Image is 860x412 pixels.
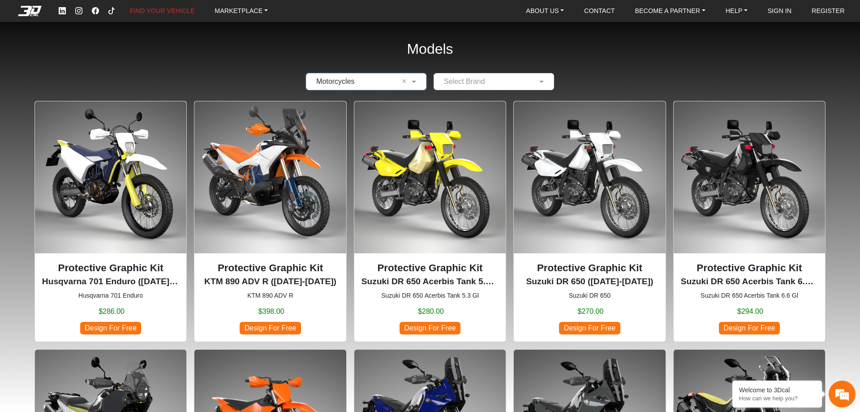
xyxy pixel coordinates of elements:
[402,76,409,87] span: Clean Field
[42,260,179,276] p: Protective Graphic Kit
[681,275,818,288] p: Suzuki DR 650 Acerbis Tank 6.6 Gl (1996-2024)
[194,101,346,342] div: KTM 890 ADV R
[42,275,179,288] p: Husqvarna 701 Enduro (2016-2024)
[354,101,506,253] img: DR 650Acerbis Tank 5.3 Gl1996-2024
[240,322,301,334] span: Design For Free
[60,47,164,59] div: Chat with us now
[354,101,506,342] div: Suzuki DR 650 Acerbis Tank 5.3 Gl
[361,291,499,300] small: Suzuki DR 650 Acerbis Tank 5.3 Gl
[10,46,23,60] div: Navigation go back
[513,101,666,342] div: Suzuki DR 650
[60,265,116,293] div: FAQs
[522,4,568,18] a: ABOUT US
[578,306,604,317] span: $270.00
[80,322,141,334] span: Design For Free
[202,291,339,300] small: KTM 890 ADV R
[258,306,284,317] span: $398.00
[126,4,198,18] a: FIND YOUR VEHICLE
[559,322,620,334] span: Design For Free
[737,306,763,317] span: $294.00
[202,275,339,288] p: KTM 890 ADV R (2023-2025)
[739,386,815,394] div: Welcome to 3Dcal
[52,105,124,191] span: We're online!
[99,306,125,317] span: $286.00
[407,29,453,69] h2: Models
[202,260,339,276] p: Protective Graphic Kit
[418,306,444,317] span: $280.00
[361,275,499,288] p: Suzuki DR 650 Acerbis Tank 5.3 Gl (1996-2024)
[681,291,818,300] small: Suzuki DR 650 Acerbis Tank 6.6 Gl
[580,4,618,18] a: CONTACT
[211,4,271,18] a: MARKETPLACE
[34,101,187,342] div: Husqvarna 701 Enduro
[42,291,179,300] small: Husqvarna 701 Enduro
[4,234,171,265] textarea: Type your message and hit 'Enter'
[115,265,171,293] div: Articles
[361,260,499,276] p: Protective Graphic Kit
[35,101,186,253] img: 701 Enduronull2016-2024
[521,275,658,288] p: Suzuki DR 650 (1996-2024)
[194,101,346,253] img: 890 ADV R null2023-2025
[147,4,168,26] div: Minimize live chat window
[4,281,60,287] span: Conversation
[673,101,826,342] div: Suzuki DR 650 Acerbis Tank 6.6 Gl
[521,291,658,300] small: Suzuki DR 650
[722,4,751,18] a: HELP
[681,260,818,276] p: Protective Graphic Kit
[631,4,709,18] a: BECOME A PARTNER
[764,4,795,18] a: SIGN IN
[808,4,848,18] a: REGISTER
[674,101,825,253] img: DR 650Acerbis Tank 6.6 Gl1996-2024
[521,260,658,276] p: Protective Graphic Kit
[719,322,780,334] span: Design For Free
[739,395,815,402] p: How can we help you?
[514,101,665,253] img: DR 6501996-2024
[400,322,460,334] span: Design For Free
